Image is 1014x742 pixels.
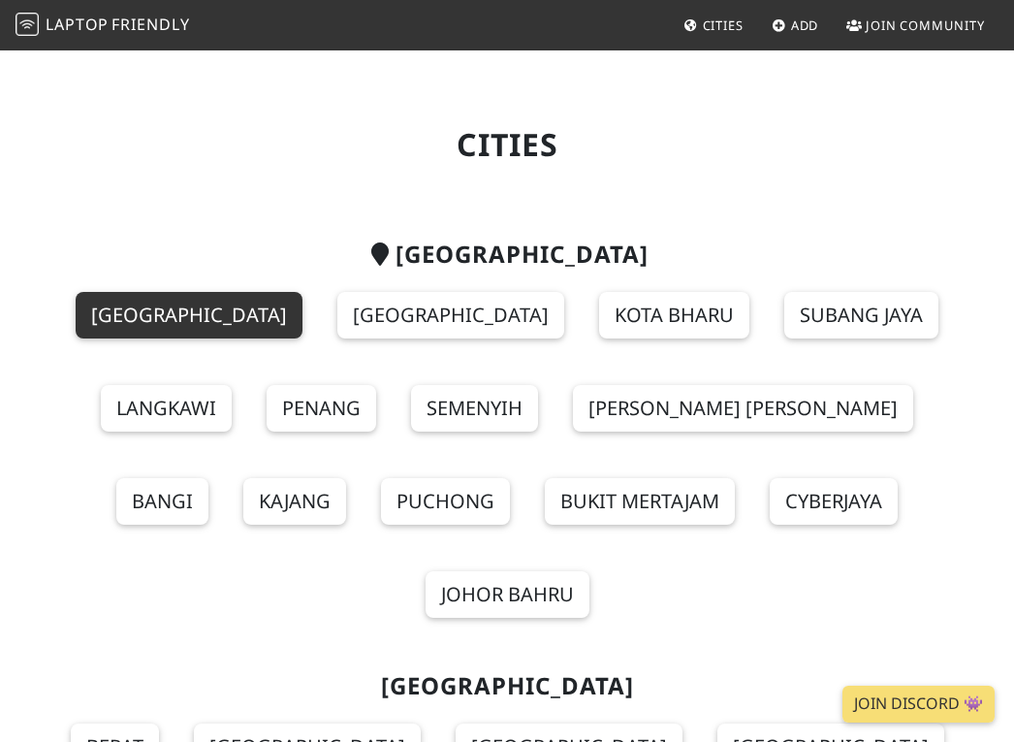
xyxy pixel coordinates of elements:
a: Add [764,8,827,43]
span: Add [791,16,819,34]
a: Langkawi [101,385,232,432]
img: LaptopFriendly [16,13,39,36]
span: Cities [703,16,744,34]
a: Kota Bharu [599,292,749,339]
a: [GEOGRAPHIC_DATA] [76,292,302,339]
a: Bangi [116,478,208,525]
span: Friendly [111,14,189,35]
a: Puchong [381,478,510,525]
span: Join Community [866,16,985,34]
h2: [GEOGRAPHIC_DATA] [53,241,961,269]
h1: Cities [53,126,961,163]
h2: [GEOGRAPHIC_DATA] [53,672,961,700]
a: Johor Bahru [426,571,589,618]
a: Subang Jaya [784,292,938,339]
a: Bukit Mertajam [545,478,735,525]
a: LaptopFriendly LaptopFriendly [16,9,190,43]
a: Cyberjaya [770,478,898,525]
a: Penang [267,385,376,432]
a: Join Community [839,8,993,43]
a: [PERSON_NAME] [PERSON_NAME] [573,385,913,432]
a: [GEOGRAPHIC_DATA] [337,292,564,339]
a: Kajang [243,478,346,525]
a: Cities [676,8,751,43]
span: Laptop [46,14,109,35]
a: Semenyih [411,385,538,432]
